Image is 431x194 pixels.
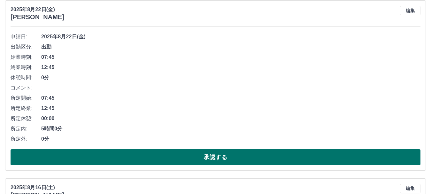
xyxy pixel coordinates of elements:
span: 休憩時間: [11,74,41,81]
span: 07:45 [41,94,420,102]
span: 所定内: [11,125,41,133]
button: 編集 [400,6,420,15]
span: 0分 [41,74,420,81]
span: 2025年8月22日(金) [41,33,420,41]
span: 出勤 [41,43,420,51]
span: 12:45 [41,105,420,112]
span: 00:00 [41,115,420,122]
span: 07:45 [41,53,420,61]
span: 終業時刻: [11,64,41,71]
span: 所定休憩: [11,115,41,122]
span: 所定終業: [11,105,41,112]
span: 出勤区分: [11,43,41,51]
span: 0分 [41,135,420,143]
span: 12:45 [41,64,420,71]
span: 所定外: [11,135,41,143]
span: コメント: [11,84,41,92]
span: 5時間0分 [41,125,420,133]
p: 2025年8月16日(土) [11,184,64,191]
span: 所定開始: [11,94,41,102]
h3: [PERSON_NAME] [11,13,64,21]
span: 始業時刻: [11,53,41,61]
p: 2025年8月22日(金) [11,6,64,13]
span: 申請日: [11,33,41,41]
button: 承認する [11,149,420,165]
button: 編集 [400,184,420,193]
